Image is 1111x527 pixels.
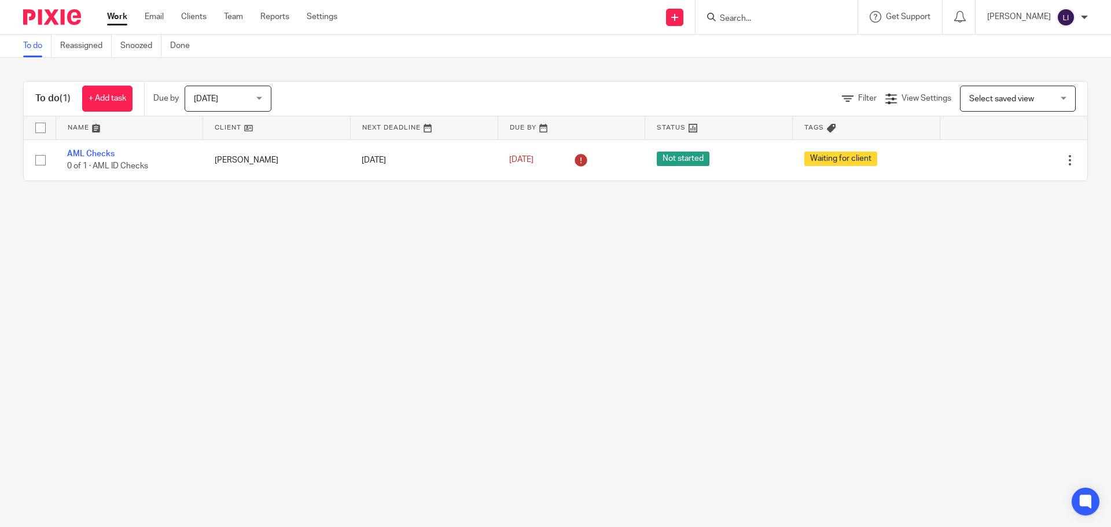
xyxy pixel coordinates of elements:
span: Not started [657,152,709,166]
input: Search [719,14,823,24]
a: Done [170,35,198,57]
span: [DATE] [194,95,218,103]
a: To do [23,35,51,57]
p: Due by [153,93,179,104]
h1: To do [35,93,71,105]
a: Snoozed [120,35,161,57]
a: Clients [181,11,207,23]
p: [PERSON_NAME] [987,11,1051,23]
a: Reports [260,11,289,23]
span: Waiting for client [804,152,877,166]
td: [DATE] [350,139,498,180]
span: Tags [804,124,824,131]
span: Filter [858,94,877,102]
img: svg%3E [1057,8,1075,27]
td: [PERSON_NAME] [203,139,351,180]
a: Work [107,11,127,23]
a: + Add task [82,86,133,112]
span: (1) [60,94,71,103]
a: Reassigned [60,35,112,57]
span: 0 of 1 · AML ID Checks [67,162,148,170]
a: Team [224,11,243,23]
a: Settings [307,11,337,23]
img: Pixie [23,9,81,25]
span: Get Support [886,13,930,21]
span: [DATE] [509,156,534,164]
span: Select saved view [969,95,1034,103]
a: Email [145,11,164,23]
a: AML Checks [67,150,115,158]
span: View Settings [902,94,951,102]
